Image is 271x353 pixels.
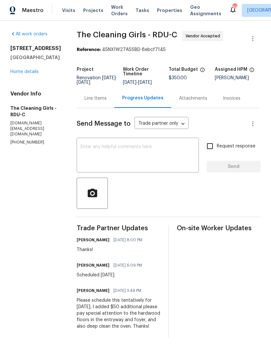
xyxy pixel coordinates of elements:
span: [DATE] 8:00 PM [113,237,142,243]
span: - [123,80,152,85]
h5: Work Order Timeline [123,67,169,76]
div: Progress Updates [122,95,163,101]
div: 45NX1W27ASSBD-8ebcf7145 [77,46,261,53]
span: [DATE] [102,76,116,80]
span: [DATE] [77,80,90,85]
span: Send Message to [77,120,131,127]
span: Geo Assignments [190,4,221,17]
h5: Assigned HPM [215,67,247,72]
span: Maestro [22,7,44,14]
span: Projects [83,7,103,14]
div: Please schedule this tentatively for [DATE]. I added $50 additional please pay special attention ... [77,297,161,330]
h5: The Cleaning Girls - RDU-C [10,105,61,118]
div: Trade partner only [135,119,188,129]
span: $350.00 [169,76,187,80]
b: Reference: [77,47,101,52]
h2: [STREET_ADDRESS] [10,45,61,52]
span: Tasks [135,8,149,13]
span: [DATE] 3:49 PM [113,287,141,294]
h5: [GEOGRAPHIC_DATA] [10,54,61,61]
a: All work orders [10,32,47,36]
h6: [PERSON_NAME] [77,287,110,294]
div: Invoices [223,95,240,102]
span: - [77,76,117,85]
p: [DOMAIN_NAME][EMAIL_ADDRESS][DOMAIN_NAME] [10,120,61,137]
span: Trade Partner Updates [77,225,161,232]
div: Thanks! [77,246,146,253]
span: Renovation [77,76,117,85]
h6: [PERSON_NAME] [77,262,110,269]
div: Scheduled [DATE] [77,272,146,278]
a: Home details [10,69,39,74]
div: Line Items [84,95,107,102]
span: The hpm assigned to this work order. [249,67,254,76]
p: [PHONE_NUMBER] [10,140,61,145]
span: [DATE] [138,80,152,85]
span: Visits [62,7,75,14]
h5: Project [77,67,94,72]
span: Request response [217,143,255,150]
span: The total cost of line items that have been proposed by Opendoor. This sum includes line items th... [200,67,205,76]
div: Attachments [179,95,207,102]
span: [DATE] [123,80,136,85]
span: The Cleaning Girls - RDU-C [77,31,177,39]
h5: Total Budget [169,67,198,72]
h6: [PERSON_NAME] [77,237,110,243]
span: Properties [157,7,182,14]
span: Work Orders [111,4,128,17]
span: [DATE] 6:09 PM [113,262,142,269]
div: 64 [232,4,237,10]
div: [PERSON_NAME] [215,76,261,80]
span: On-site Worker Updates [177,225,261,232]
span: Vendor Accepted [186,33,223,39]
h4: Vendor Info [10,91,61,97]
